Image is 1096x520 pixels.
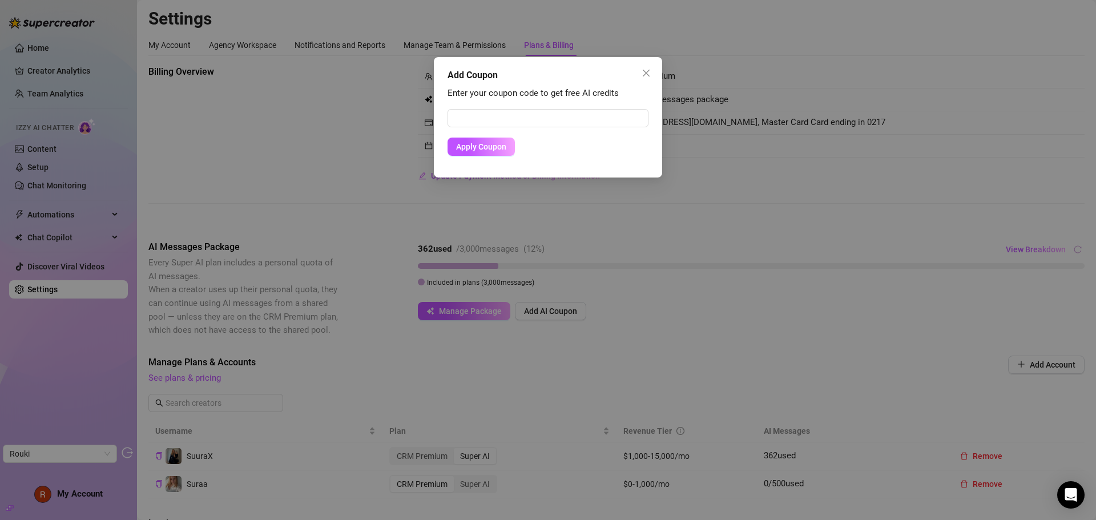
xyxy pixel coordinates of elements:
span: Apply Coupon [456,142,506,151]
div: Open Intercom Messenger [1057,481,1085,509]
button: Apply Coupon [448,138,515,156]
button: Close [637,64,655,82]
div: Add Coupon [448,68,648,82]
div: Enter your coupon code to get free AI credits [448,87,648,100]
span: close [642,68,651,78]
span: Close [637,68,655,78]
